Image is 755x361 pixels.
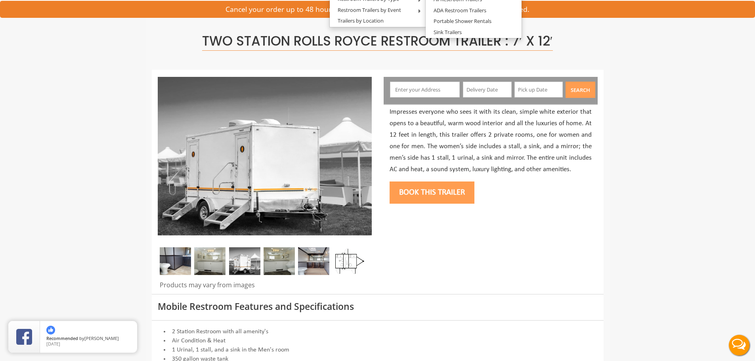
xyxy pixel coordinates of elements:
[390,107,592,175] p: Impresses everyone who sees it with its clean, simple white exterior that opens to a beautiful, w...
[426,6,494,15] a: ADA Restroom Trailers
[390,181,474,204] button: Book this trailer
[46,326,55,334] img: thumbs up icon
[46,336,131,342] span: by
[160,247,191,275] img: A close view of inside of a station with a stall, mirror and cabinets
[298,247,329,275] img: A close view of inside of a station with a stall, mirror and cabinets
[566,82,595,98] button: Search
[463,82,512,97] input: Delivery Date
[158,77,372,235] img: Side view of two station restroom trailer with separate doors for males and females
[229,247,260,275] img: A mini restroom trailer with two separate stations and separate doors for males and females
[84,335,119,341] span: [PERSON_NAME]
[426,16,499,26] a: Portable Shower Rentals
[333,247,364,275] img: Floor Plan of 2 station restroom with sink and toilet
[46,341,60,347] span: [DATE]
[330,16,392,26] a: Trailers by Location
[158,281,372,294] div: Products may vary from images
[426,27,470,37] a: Sink Trailers
[158,346,598,355] li: 1 Urinal, 1 stall, and a sink in the Men's room
[264,247,295,275] img: Gel 2 station 03
[158,302,598,311] h3: Mobile Restroom Features and Specifications
[514,82,563,97] input: Pick up Date
[194,247,226,275] img: Gel 2 station 02
[390,82,460,97] input: Enter your Address
[202,32,552,51] span: Two Station Rolls Royce Restroom Trailer : 7′ x 12′
[16,329,32,345] img: Review Rating
[46,335,78,341] span: Recommended
[158,336,598,346] li: Air Condition & Heat
[330,5,409,15] a: Restroom Trailers by Event
[158,327,598,336] li: 2 Station Restroom with all amenity's
[723,329,755,361] button: Live Chat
